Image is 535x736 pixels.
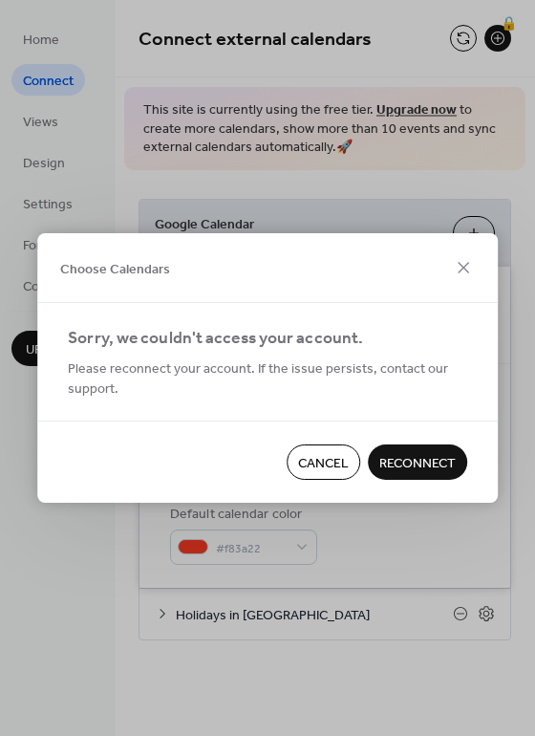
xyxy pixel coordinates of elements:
[287,444,360,480] button: Cancel
[379,454,456,474] span: Reconnect
[60,259,170,279] span: Choose Calendars
[298,454,349,474] span: Cancel
[68,359,467,400] span: Please reconnect your account. If the issue persists, contact our support.
[68,326,463,353] div: Sorry, we couldn't access your account.
[368,444,467,480] button: Reconnect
